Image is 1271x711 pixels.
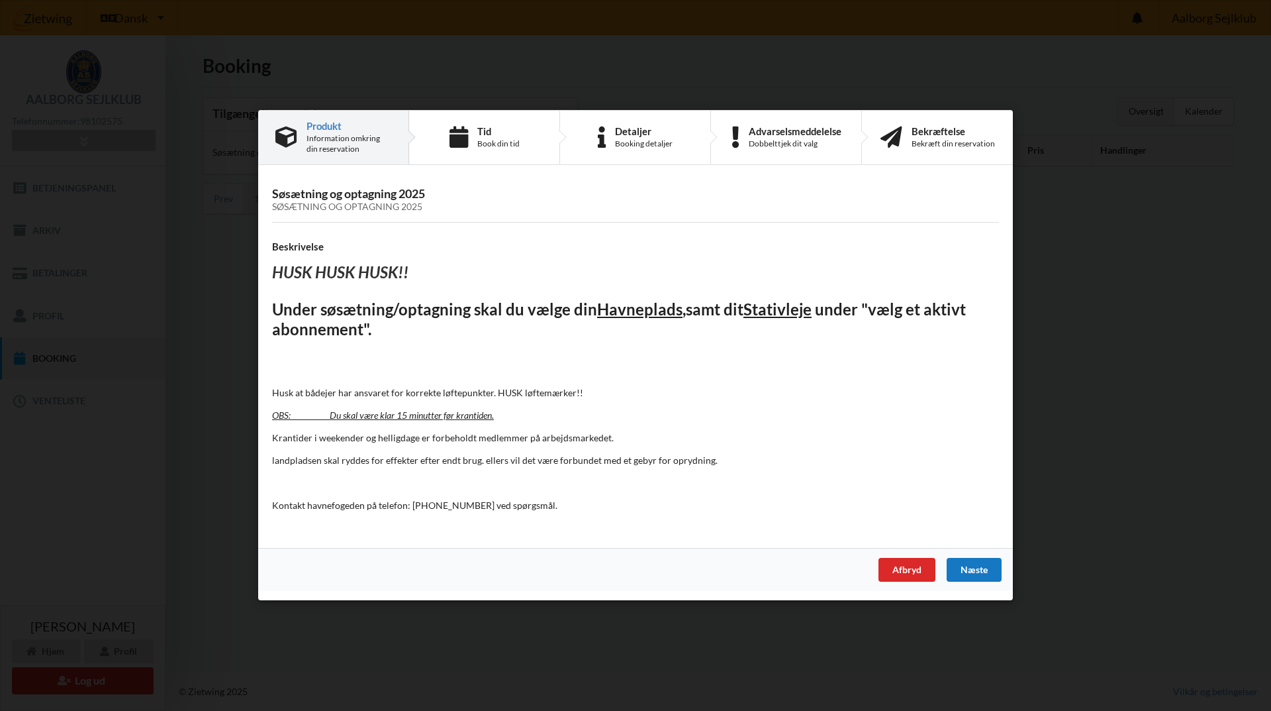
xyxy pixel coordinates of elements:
div: Book din tid [477,138,520,149]
div: Søsætning og optagning 2025 [272,202,999,213]
div: Afbryd [878,559,935,582]
u: Havneplads [597,300,683,319]
p: landpladsen skal ryddes for effekter efter endt brug. ellers vil det være forbundet med et gebyr ... [272,454,999,467]
div: Bekræftelse [912,126,995,137]
div: Booking detaljer [615,138,673,149]
h3: Søsætning og optagning 2025 [272,186,999,213]
div: Detaljer [615,126,673,137]
h4: Beskrivelse [272,241,999,253]
div: Bekræft din reservation [912,138,995,149]
div: Næste [947,559,1002,582]
u: OBS: Du skal være klar 15 minutter før krantiden. [272,410,494,421]
div: Produkt [306,121,391,131]
div: Tid [477,126,520,137]
h2: Under søsætning/optagning skal du vælge din samt dit under "vælg et aktivt abonnement". [272,300,999,341]
p: Krantider i weekender og helligdage er forbeholdt medlemmer på arbejdsmarkedet. [272,431,999,445]
u: Stativleje [743,300,812,319]
div: Information omkring din reservation [306,133,391,154]
div: Advarselsmeddelelse [749,126,841,137]
div: Dobbelttjek dit valg [749,138,841,149]
p: Kontakt havnefogeden på telefon: [PHONE_NUMBER] ved spørgsmål. [272,499,999,512]
u: , [683,300,686,319]
i: HUSK HUSK HUSK!! [272,263,408,282]
p: Husk at bådejer har ansvaret for korrekte løftepunkter. HUSK løftemærker!! [272,386,999,400]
